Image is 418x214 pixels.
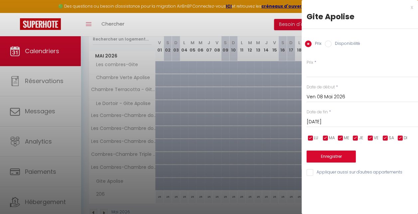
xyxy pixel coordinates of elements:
[307,151,356,162] button: Enregistrer
[332,41,360,48] label: Disponibilité
[307,109,328,115] label: Date de fin
[344,135,349,141] span: ME
[307,84,335,90] label: Date de début
[314,135,318,141] span: LU
[302,3,413,11] div: x
[312,41,322,48] label: Prix
[359,135,363,141] span: JE
[374,135,378,141] span: VE
[307,11,413,22] div: Gite Apolise
[389,135,394,141] span: SA
[329,135,335,141] span: MA
[307,59,313,66] label: Prix
[404,135,407,141] span: DI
